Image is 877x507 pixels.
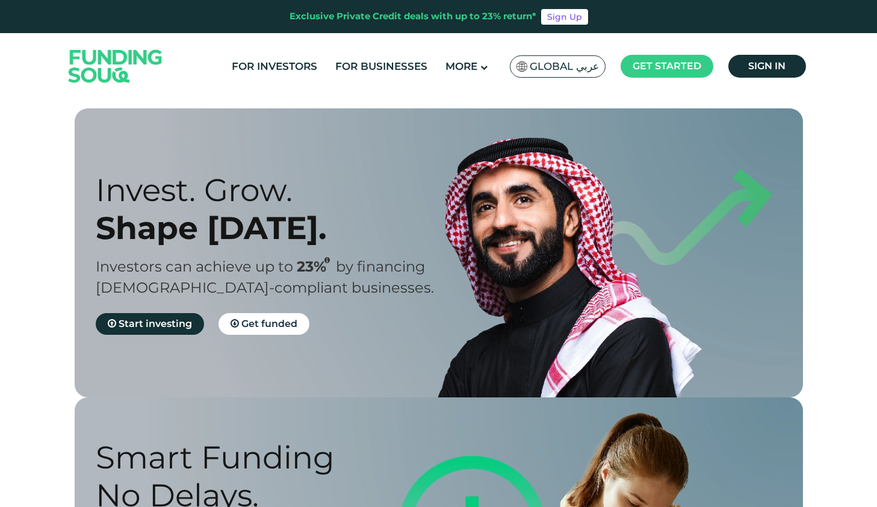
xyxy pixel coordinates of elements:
[96,209,460,247] div: Shape [DATE].
[229,57,320,76] a: For Investors
[57,36,175,96] img: Logo
[516,61,527,72] img: SA Flag
[530,60,599,73] span: Global عربي
[96,171,460,209] div: Invest. Grow.
[728,55,806,78] a: Sign in
[297,258,336,275] span: 23%
[324,257,330,264] i: 23% IRR (expected) ~ 15% Net yield (expected)
[445,60,477,72] span: More
[96,438,460,476] div: Smart Funding
[633,60,701,72] span: Get started
[541,9,588,25] a: Sign Up
[748,60,786,72] span: Sign in
[332,57,430,76] a: For Businesses
[119,318,192,329] span: Start investing
[241,318,297,329] span: Get funded
[218,313,309,335] a: Get funded
[290,10,536,23] div: Exclusive Private Credit deals with up to 23% return*
[96,313,204,335] a: Start investing
[96,258,293,275] span: Investors can achieve up to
